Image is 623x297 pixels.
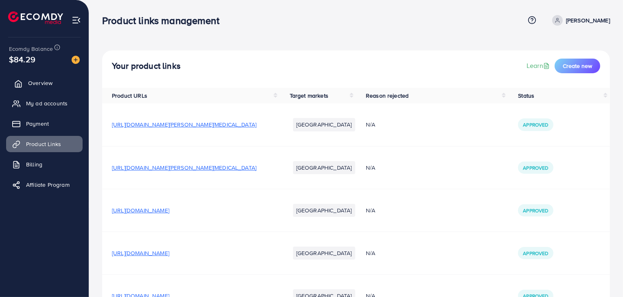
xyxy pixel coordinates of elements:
[112,206,169,214] span: [URL][DOMAIN_NAME]
[6,75,83,91] a: Overview
[26,160,42,168] span: Billing
[523,250,548,257] span: Approved
[523,164,548,171] span: Approved
[293,118,355,131] li: [GEOGRAPHIC_DATA]
[26,181,70,189] span: Affiliate Program
[72,56,80,64] img: image
[112,120,256,129] span: [URL][DOMAIN_NAME][PERSON_NAME][MEDICAL_DATA]
[9,53,35,65] span: $84.29
[366,92,409,100] span: Reason rejected
[102,15,226,26] h3: Product links management
[523,121,548,128] span: Approved
[366,249,375,257] span: N/A
[112,164,256,172] span: [URL][DOMAIN_NAME][PERSON_NAME][MEDICAL_DATA]
[6,177,83,193] a: Affiliate Program
[290,92,328,100] span: Target markets
[518,92,534,100] span: Status
[527,61,551,70] a: Learn
[6,95,83,111] a: My ad accounts
[563,62,592,70] span: Create new
[6,156,83,173] a: Billing
[112,249,169,257] span: [URL][DOMAIN_NAME]
[112,61,181,71] h4: Your product links
[6,136,83,152] a: Product Links
[366,120,375,129] span: N/A
[28,79,52,87] span: Overview
[26,99,68,107] span: My ad accounts
[523,207,548,214] span: Approved
[293,161,355,174] li: [GEOGRAPHIC_DATA]
[555,59,600,73] button: Create new
[8,11,63,24] img: logo
[293,247,355,260] li: [GEOGRAPHIC_DATA]
[588,260,617,291] iframe: Chat
[366,164,375,172] span: N/A
[366,206,375,214] span: N/A
[26,140,61,148] span: Product Links
[112,92,147,100] span: Product URLs
[549,15,610,26] a: [PERSON_NAME]
[9,45,53,53] span: Ecomdy Balance
[72,15,81,25] img: menu
[6,116,83,132] a: Payment
[566,15,610,25] p: [PERSON_NAME]
[26,120,49,128] span: Payment
[293,204,355,217] li: [GEOGRAPHIC_DATA]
